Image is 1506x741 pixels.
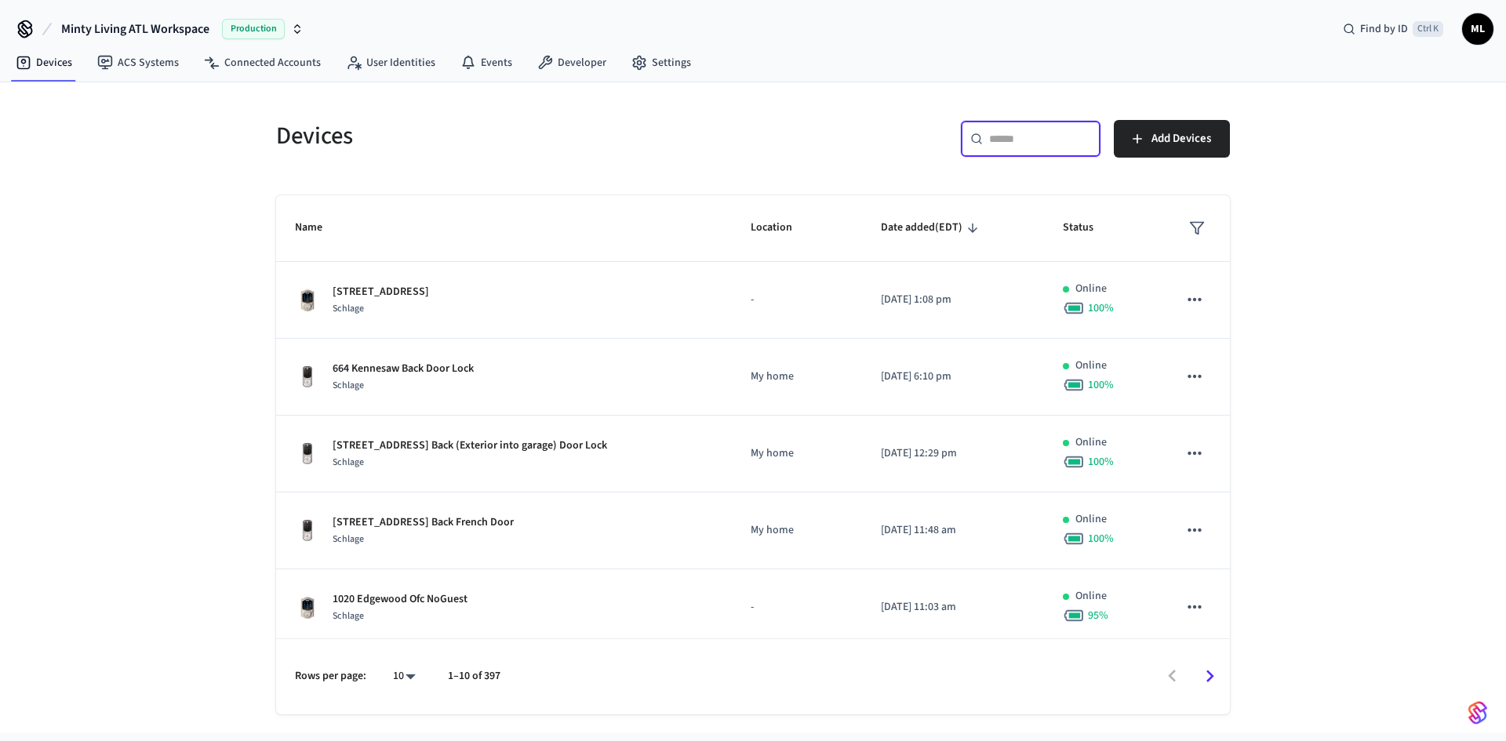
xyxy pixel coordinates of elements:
[1191,658,1228,695] button: Go to next page
[295,595,320,620] img: Schlage Sense Smart Deadbolt with Camelot Trim, Front
[222,19,285,39] span: Production
[1464,15,1492,43] span: ML
[191,49,333,77] a: Connected Accounts
[333,284,429,300] p: [STREET_ADDRESS]
[751,216,813,240] span: Location
[333,49,448,77] a: User Identities
[385,665,423,688] div: 10
[881,369,1025,385] p: [DATE] 6:10 pm
[1151,129,1211,149] span: Add Devices
[1088,300,1114,316] span: 100 %
[1075,281,1107,297] p: Online
[881,292,1025,308] p: [DATE] 1:08 pm
[751,522,842,539] p: My home
[881,445,1025,462] p: [DATE] 12:29 pm
[751,599,842,616] p: -
[881,599,1025,616] p: [DATE] 11:03 am
[619,49,704,77] a: Settings
[295,216,343,240] span: Name
[751,292,842,308] p: -
[3,49,85,77] a: Devices
[333,532,364,546] span: Schlage
[881,216,983,240] span: Date added(EDT)
[295,668,366,685] p: Rows per page:
[276,120,744,152] h5: Devices
[1462,13,1493,45] button: ML
[1075,358,1107,374] p: Online
[1468,700,1487,725] img: SeamLogoGradient.69752ec5.svg
[1075,511,1107,528] p: Online
[333,379,364,392] span: Schlage
[448,49,525,77] a: Events
[751,445,842,462] p: My home
[295,288,320,313] img: Schlage Sense Smart Deadbolt with Camelot Trim, Front
[751,369,842,385] p: My home
[333,438,607,454] p: [STREET_ADDRESS] Back (Exterior into garage) Door Lock
[1330,15,1456,43] div: Find by IDCtrl K
[1360,21,1408,37] span: Find by ID
[1413,21,1443,37] span: Ctrl K
[1114,120,1230,158] button: Add Devices
[333,361,474,377] p: 664 Kennesaw Back Door Lock
[1088,454,1114,470] span: 100 %
[448,668,500,685] p: 1–10 of 397
[333,302,364,315] span: Schlage
[1063,216,1114,240] span: Status
[333,514,514,531] p: [STREET_ADDRESS] Back French Door
[333,456,364,469] span: Schlage
[525,49,619,77] a: Developer
[61,20,209,38] span: Minty Living ATL Workspace
[1075,434,1107,451] p: Online
[1088,377,1114,393] span: 100 %
[333,609,364,623] span: Schlage
[1088,608,1108,623] span: 95 %
[333,591,467,608] p: 1020 Edgewood Ofc NoGuest
[295,441,320,467] img: Yale Assure Touchscreen Wifi Smart Lock, Satin Nickel, Front
[1075,588,1107,605] p: Online
[295,365,320,390] img: Yale Assure Touchscreen Wifi Smart Lock, Satin Nickel, Front
[881,522,1025,539] p: [DATE] 11:48 am
[295,518,320,543] img: Yale Assure Touchscreen Wifi Smart Lock, Satin Nickel, Front
[1088,531,1114,547] span: 100 %
[85,49,191,77] a: ACS Systems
